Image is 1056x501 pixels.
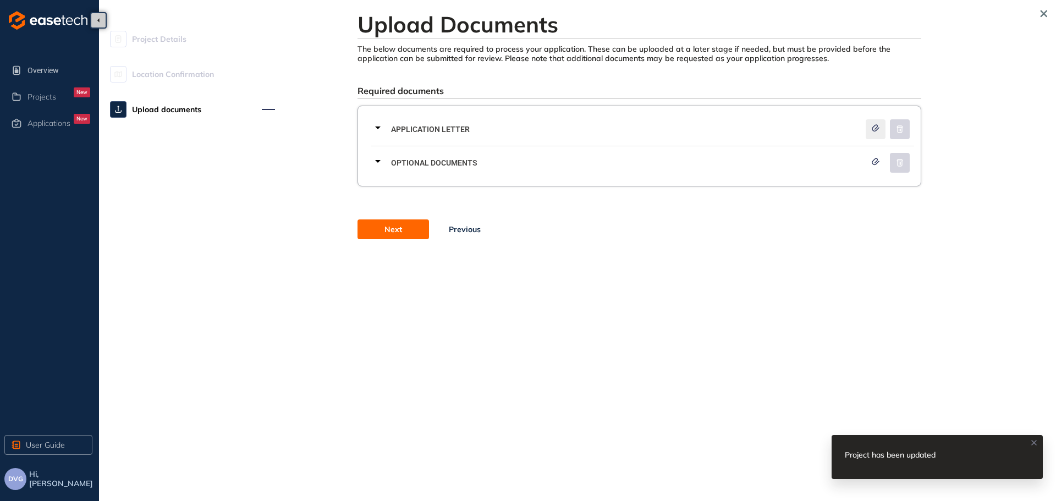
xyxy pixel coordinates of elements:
div: The below documents are required to process your application. These can be uploaded at a later st... [358,45,921,63]
span: Project Details [132,28,186,50]
div: New [74,87,90,97]
span: Required documents [358,85,444,96]
span: Hi, [PERSON_NAME] [29,470,95,488]
h2: Upload Documents [358,11,921,37]
button: Previous [429,219,501,239]
span: Applications [28,119,70,128]
span: Optional documents [391,157,866,169]
div: Optional documents [371,146,914,179]
span: DVG [8,475,23,483]
span: Overview [28,59,90,81]
div: New [74,114,90,124]
span: Upload documents [132,98,201,120]
span: Location Confirmation [132,63,214,85]
div: Project has been updated [845,448,949,461]
span: Projects [28,92,56,102]
button: DVG [4,468,26,490]
img: logo [9,11,87,30]
button: User Guide [4,435,92,455]
span: Next [384,223,402,235]
button: Next [358,219,429,239]
span: User Guide [26,439,65,451]
div: Application letter [371,113,914,146]
span: Application letter [391,123,866,135]
span: Previous [449,223,481,235]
